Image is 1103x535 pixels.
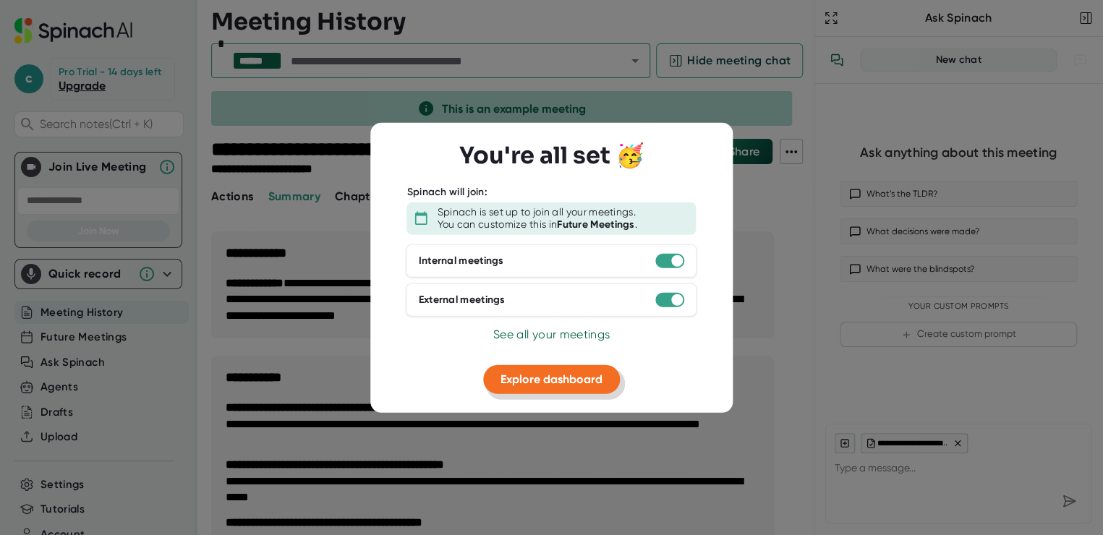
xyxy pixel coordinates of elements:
button: See all your meetings [493,325,610,343]
div: You can customize this in . [438,218,637,231]
span: Explore dashboard [501,372,602,385]
span: See all your meetings [493,327,610,341]
div: External meetings [419,294,506,307]
div: Internal meetings [419,254,504,267]
h3: You're all set 🥳 [459,142,644,169]
div: Spinach is set up to join all your meetings. [438,205,636,218]
div: Spinach will join: [407,186,487,199]
b: Future Meetings [557,218,635,231]
button: Explore dashboard [483,364,620,393]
